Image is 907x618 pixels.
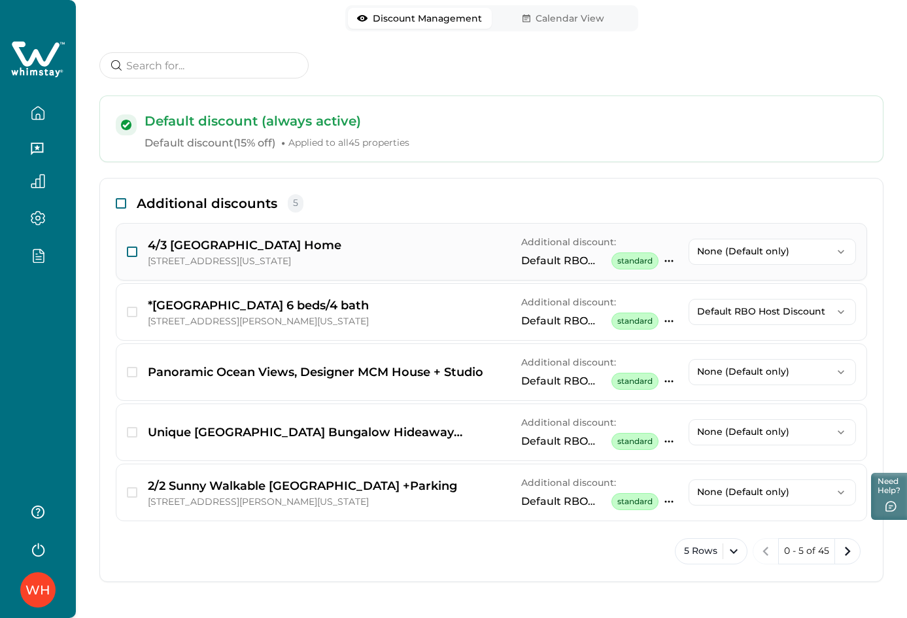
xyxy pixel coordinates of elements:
[148,477,457,495] p: 2/2 Sunny Walkable [GEOGRAPHIC_DATA] +Parking
[675,538,747,564] button: 5 Rows
[521,495,606,508] p: Default RBO Host Discount
[689,479,856,506] button: None (Default only)
[127,427,137,438] button: checkbox
[148,254,341,267] p: [STREET_ADDRESS][US_STATE]
[148,236,341,254] p: 4/3 [GEOGRAPHIC_DATA] Home
[521,315,606,328] p: Default RBO Host Discount
[521,254,606,267] p: Default RBO Host Discount
[521,356,616,368] span: Additional discount:
[521,477,616,489] span: Additional discount:
[521,375,606,388] p: Default RBO Host Discount
[492,8,636,29] button: Calendar View
[611,252,659,269] span: standard
[689,239,856,265] button: None (Default only)
[778,538,835,564] button: 0 - 5 of 45
[137,194,277,213] p: Additional discounts
[697,366,832,377] p: None (Default only)
[348,8,492,29] button: Discount Management
[26,574,50,606] div: Whimstay Host
[288,137,409,150] span: Applied to all 45 properties
[145,135,867,151] p: Default discount ( 15% off )
[521,435,606,448] p: Default RBO Host Discount
[148,495,457,508] p: [STREET_ADDRESS][PERSON_NAME][US_STATE]
[521,236,616,248] span: Additional discount:
[99,52,309,78] input: Search for...
[697,487,832,498] p: None (Default only)
[288,194,303,213] span: 5
[521,296,616,308] span: Additional discount:
[145,112,867,130] p: Default discount (always active)
[689,299,856,325] button: Default RBO Host Discount
[281,136,286,149] span: •
[148,315,369,328] p: [STREET_ADDRESS][PERSON_NAME][US_STATE]
[697,426,832,438] p: None (Default only)
[127,487,137,498] button: checkbox
[689,359,856,385] button: None (Default only)
[148,296,369,315] p: *[GEOGRAPHIC_DATA] 6 beds/4 bath
[127,367,137,377] button: checkbox
[689,419,856,445] button: None (Default only)
[611,373,659,390] span: standard
[697,306,832,317] p: Default RBO Host Discount
[521,417,616,428] span: Additional discount:
[148,363,483,381] p: Panoramic Ocean Views, Designer MCM House + Studio
[611,493,659,510] span: standard
[611,433,659,450] span: standard
[697,246,832,257] p: None (Default only)
[834,538,861,564] button: next page
[784,545,829,558] p: 0 - 5 of 45
[611,313,659,330] span: standard
[127,247,137,257] button: checkbox
[148,423,511,441] p: Unique [GEOGRAPHIC_DATA] Bungalow Hideaway 3BR/2Bth +Patio
[753,538,779,564] button: previous page
[127,307,137,317] button: checkbox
